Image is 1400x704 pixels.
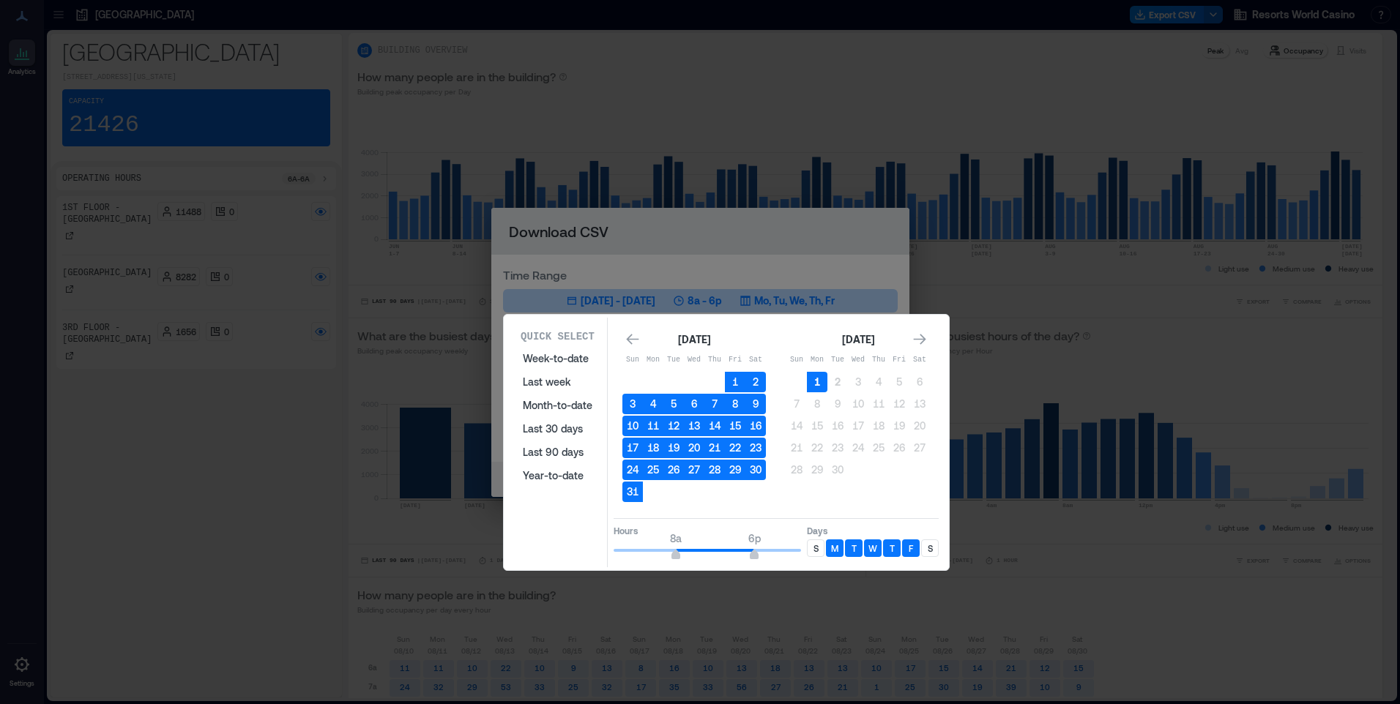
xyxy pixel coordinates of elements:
[848,372,868,392] button: 3
[514,464,601,487] button: Year-to-date
[725,372,745,392] button: 1
[725,350,745,370] th: Friday
[827,354,848,366] p: Tue
[745,350,766,370] th: Saturday
[868,350,889,370] th: Thursday
[807,460,827,480] button: 29
[704,350,725,370] th: Thursday
[889,350,909,370] th: Friday
[514,394,601,417] button: Month-to-date
[684,416,704,436] button: 13
[745,354,766,366] p: Sat
[868,394,889,414] button: 11
[827,460,848,480] button: 30
[622,354,643,366] p: Sun
[704,394,725,414] button: 7
[807,350,827,370] th: Monday
[838,331,879,348] div: [DATE]
[643,438,663,458] button: 18
[868,416,889,436] button: 18
[827,372,848,392] button: 2
[614,525,801,536] p: Hours
[622,394,643,414] button: 3
[868,372,889,392] button: 4
[807,394,827,414] button: 8
[704,460,725,480] button: 28
[684,354,704,366] p: Wed
[725,354,745,366] p: Fri
[622,482,643,502] button: 31
[807,372,827,392] button: 1
[827,394,848,414] button: 9
[889,372,909,392] button: 5
[831,542,838,554] p: M
[663,354,684,366] p: Tue
[807,354,827,366] p: Mon
[786,460,807,480] button: 28
[868,542,877,554] p: W
[852,542,857,554] p: T
[848,350,868,370] th: Wednesday
[663,416,684,436] button: 12
[890,542,895,554] p: T
[725,438,745,458] button: 22
[745,460,766,480] button: 30
[684,460,704,480] button: 27
[643,394,663,414] button: 4
[643,354,663,366] p: Mon
[868,354,889,366] p: Thu
[514,441,601,464] button: Last 90 days
[909,416,930,436] button: 20
[848,354,868,366] p: Wed
[684,438,704,458] button: 20
[786,416,807,436] button: 14
[889,438,909,458] button: 26
[521,329,595,344] p: Quick Select
[909,350,930,370] th: Saturday
[848,416,868,436] button: 17
[514,417,601,441] button: Last 30 days
[868,438,889,458] button: 25
[684,350,704,370] th: Wednesday
[725,416,745,436] button: 15
[848,394,868,414] button: 10
[786,394,807,414] button: 7
[704,416,725,436] button: 14
[909,438,930,458] button: 27
[748,532,761,544] span: 6p
[745,438,766,458] button: 23
[725,460,745,480] button: 29
[622,460,643,480] button: 24
[725,394,745,414] button: 8
[674,331,715,348] div: [DATE]
[622,438,643,458] button: 17
[827,438,848,458] button: 23
[663,394,684,414] button: 5
[827,416,848,436] button: 16
[745,394,766,414] button: 9
[786,438,807,458] button: 21
[909,354,930,366] p: Sat
[670,532,682,544] span: 8a
[704,438,725,458] button: 21
[704,354,725,366] p: Thu
[514,347,601,370] button: Week-to-date
[643,416,663,436] button: 11
[909,542,913,554] p: F
[807,416,827,436] button: 15
[514,370,601,394] button: Last week
[663,460,684,480] button: 26
[848,438,868,458] button: 24
[928,542,933,554] p: S
[684,394,704,414] button: 6
[663,438,684,458] button: 19
[622,350,643,370] th: Sunday
[889,394,909,414] button: 12
[889,416,909,436] button: 19
[889,354,909,366] p: Fri
[786,350,807,370] th: Sunday
[827,350,848,370] th: Tuesday
[643,460,663,480] button: 25
[622,416,643,436] button: 10
[786,354,807,366] p: Sun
